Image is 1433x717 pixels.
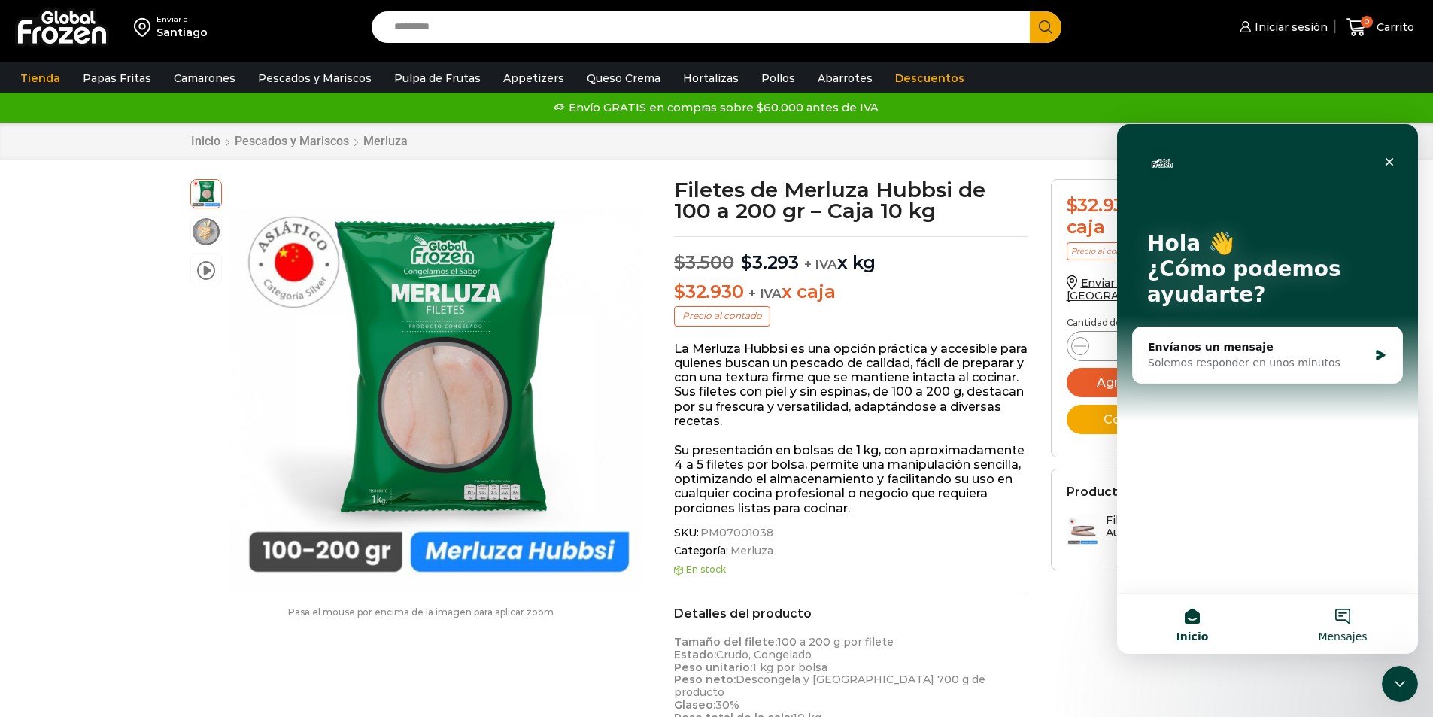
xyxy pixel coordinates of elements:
span: PM07001038 [698,527,773,539]
h3: Filetes de Merluza Austral de... [1106,514,1228,539]
h2: Productos relacionados [1067,485,1217,499]
a: Enviar a [GEOGRAPHIC_DATA] [1067,276,1187,302]
button: Search button [1030,11,1061,43]
span: $ [741,251,752,273]
strong: Glaseo: [674,698,715,712]
a: Appetizers [496,64,572,93]
p: Precio al contado [674,306,770,326]
button: Agregar al carrito [1067,368,1228,397]
a: Abarrotes [810,64,880,93]
nav: Breadcrumb [190,134,408,148]
span: $ [1067,194,1078,216]
bdi: 32.930 [1067,194,1136,216]
a: Pescados y Mariscos [234,134,350,148]
a: Tienda [13,64,68,93]
a: Pollos [754,64,803,93]
strong: Tamaño del filete: [674,635,777,649]
a: 0 Carrito [1343,10,1418,45]
img: address-field-icon.svg [134,14,156,40]
a: Queso Crema [579,64,668,93]
a: Iniciar sesión [1236,12,1328,42]
span: plato-merluza [191,217,221,247]
span: Iniciar sesión [1251,20,1328,35]
bdi: 3.500 [674,251,734,273]
a: Inicio [190,134,221,148]
span: $ [674,251,685,273]
div: Enviar a [156,14,208,25]
div: Santiago [156,25,208,40]
bdi: 3.293 [741,251,799,273]
a: Camarones [166,64,243,93]
bdi: 32.930 [674,281,743,302]
a: Merluza [363,134,408,148]
iframe: Intercom live chat [1117,124,1418,654]
input: Product quantity [1101,336,1130,357]
strong: Peso neto: [674,673,736,686]
span: 0 [1361,16,1373,28]
p: En stock [674,564,1028,575]
strong: Estado: [674,648,716,661]
p: Pasa el mouse por encima de la imagen para aplicar zoom [190,607,652,618]
img: filete de merluza [229,179,642,592]
div: x caja [1067,195,1228,238]
a: Filetes de Merluza Austral de... [1067,514,1228,546]
div: 1 / 3 [229,179,642,592]
p: La Merluza Hubbsi es una opción práctica y accesible para quienes buscan un pescado de calidad, f... [674,342,1028,428]
span: + IVA [748,286,782,301]
a: Merluza [728,545,773,557]
a: Hortalizas [676,64,746,93]
h1: Filetes de Merluza Hubbsi de 100 a 200 gr – Caja 10 kg [674,179,1028,221]
p: x kg [674,236,1028,274]
a: Pescados y Mariscos [250,64,379,93]
span: filete de merluza [191,178,221,208]
p: Su presentación en bolsas de 1 kg, con aproximadamente 4 a 5 filetes por bolsa, permite una manip... [674,443,1028,515]
span: + IVA [804,257,837,272]
button: Comprar ahora [1067,405,1228,434]
p: Cantidad de cajas [1067,317,1228,328]
span: Carrito [1373,20,1414,35]
span: Categoría: [674,545,1028,557]
p: Precio al contado [1067,242,1143,260]
strong: Peso unitario: [674,661,752,674]
a: Descuentos [888,64,972,93]
span: SKU: [674,527,1028,539]
iframe: Intercom live chat [1382,666,1418,702]
a: Pulpa de Frutas [387,64,488,93]
a: Papas Fritas [75,64,159,93]
span: $ [674,281,685,302]
p: x caja [674,281,1028,303]
h2: Detalles del producto [674,606,1028,621]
